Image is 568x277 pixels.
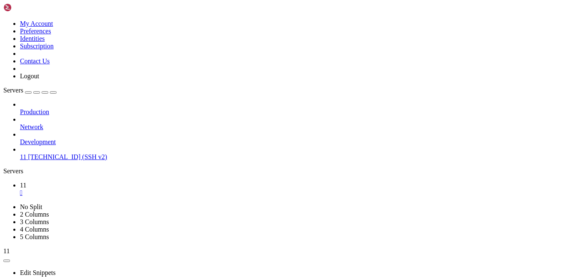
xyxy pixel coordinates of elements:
a: 2 Columns [20,211,49,218]
div: (20, 18) [74,138,77,146]
span: │ [40,124,43,130]
span: │ [47,109,50,115]
span: │ [133,124,136,130]
span: 1 [10,109,13,115]
a: 3 Columns [20,218,49,225]
x-row: python3 -m http 0 0% 0b [3,116,461,123]
span: status [57,86,77,93]
span: stopped [96,109,120,115]
span: cpu [80,86,90,93]
span: │ [156,116,160,123]
span: │ [156,101,160,108]
a: 11 [20,182,565,197]
span: 3 [10,101,13,108]
span: Production [20,108,49,115]
li: 11 [TECHNICAL_ID] (SSH v2) [20,146,565,161]
span: 0 [10,124,13,130]
span: [TECHNICAL_ID] (SSH v2) [28,153,107,160]
span: │ [110,116,113,123]
a: Subscription [20,42,54,50]
x-row: python3 0 0% 0b [3,108,461,116]
span: │ [136,101,140,108]
span: 11 [20,182,26,189]
span: │ [3,124,7,130]
span: │ [73,116,77,123]
span: Network [20,123,43,130]
x-row: c2-bot 0 0% 8.0mb [3,101,461,108]
a: Development [20,138,565,146]
a: Edit Snippets [20,269,56,276]
span: 11 [20,153,26,160]
span: │ [77,124,80,130]
a: Network [20,123,565,131]
span: mode [33,86,47,93]
span: fork [53,108,67,116]
span: stopped [123,116,146,123]
x-row: root@Daemonkitty:~# [3,138,461,146]
x-row: * Support: [URL][DOMAIN_NAME] [3,33,461,41]
a: My Account [20,20,53,27]
a: Preferences [20,27,51,35]
span: │ [90,86,93,93]
span: │ [113,86,116,93]
a: Production [20,108,565,116]
li: Production [20,101,565,116]
li: Development [20,131,565,146]
span: │ [3,101,7,108]
span: name [17,86,30,93]
span: │ [90,109,93,115]
a: Identities [20,35,45,42]
span: │ [20,109,23,115]
span: │ [43,101,47,108]
span: Servers [3,87,23,94]
span: │ [13,86,17,93]
span: │ [20,124,23,130]
span: 11 [3,247,10,255]
span: ├────┼────────────────────┼──────────┼──────┼───────────┼──────────┼──────────┤ [3,94,266,100]
span: │ [47,86,50,93]
span: ↺ [50,86,53,93]
span: fork [50,101,63,108]
span: │ [143,124,146,130]
a: Contact Us [20,57,50,65]
span: │ [140,109,143,115]
span: │ [83,109,86,115]
span: │ [86,101,90,108]
span: online [93,101,113,108]
a: 4 Columns [20,226,49,233]
x-row: Last login: [DATE] from [TECHNICAL_ID] [3,63,461,71]
span: │ [53,86,57,93]
x-row: updog 0% 0b [3,123,461,131]
x-row: * Documentation: [URL][DOMAIN_NAME] [3,18,461,26]
span: │ [80,101,83,108]
x-row: root@Daemonkitty:~# pm2 status [3,71,461,78]
a:  [20,189,565,197]
span: fork [47,123,60,131]
x-row: New release '22.04.5 LTS' available. [3,41,461,48]
span: ┌────┬────────────────────┬──────────┬──────┬───────────┬──────────┬──────────┐ [3,79,266,85]
x-row: * Management: [URL][DOMAIN_NAME] [3,26,461,33]
span: │ [93,124,96,130]
span: │ [153,124,156,130]
span: Development [20,138,56,145]
a: Servers [3,87,57,94]
a: 5 Columns [20,233,49,240]
span: │ [126,101,130,108]
span: │ [3,116,7,123]
span: │ [20,101,23,108]
span: 2 [10,116,13,123]
span: id [7,86,13,93]
span: │ [166,116,170,123]
span: │ [3,109,7,115]
span: │ [20,116,23,123]
span: │ [30,86,33,93]
a: 11 [TECHNICAL_ID] (SSH v2) [20,153,565,161]
span: │ [116,116,120,123]
span: │ [77,86,80,93]
span: memory [93,86,113,93]
img: Shellngn [3,3,51,12]
span: │ [150,109,153,115]
x-row: Run 'do-release-upgrade' to upgrade to it. [3,48,461,56]
span: fork [80,116,93,123]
